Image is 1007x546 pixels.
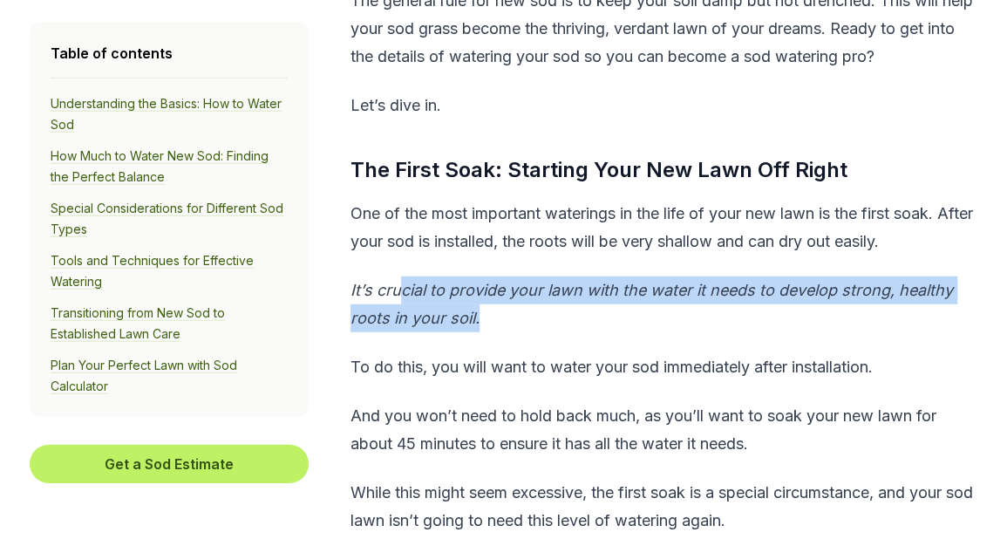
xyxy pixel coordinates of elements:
p: Let’s dive in. [350,92,974,119]
a: Understanding the Basics: How to Water Sod [51,95,282,132]
button: Get a Sod Estimate [30,444,309,482]
a: How Much to Water New Sod: Finding the Perfect Balance [51,147,269,184]
i: It’s crucial to provide your lawn with the water it needs to develop strong, healthy roots in you... [350,281,953,327]
a: Transitioning from New Sod to Established Lawn Care [51,304,225,341]
a: Tools and Techniques for Effective Watering [51,252,254,289]
a: Plan Your Perfect Lawn with Sod Calculator [51,357,237,393]
a: Special Considerations for Different Sod Types [51,200,283,236]
h3: The First Soak: Starting Your New Lawn Off Right [350,154,974,186]
p: While this might seem excessive, the first soak is a special circumstance, and your sod lawn isn’... [350,479,974,535]
p: To do this, you will want to water your sod immediately after installation. [350,353,974,381]
p: And you won’t need to hold back much, as you’ll want to soak your new lawn for about 45 minutes t... [350,402,974,458]
h4: Table of contents [51,42,288,63]
p: One of the most important waterings in the life of your new lawn is the first soak. After your so... [350,200,974,256]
